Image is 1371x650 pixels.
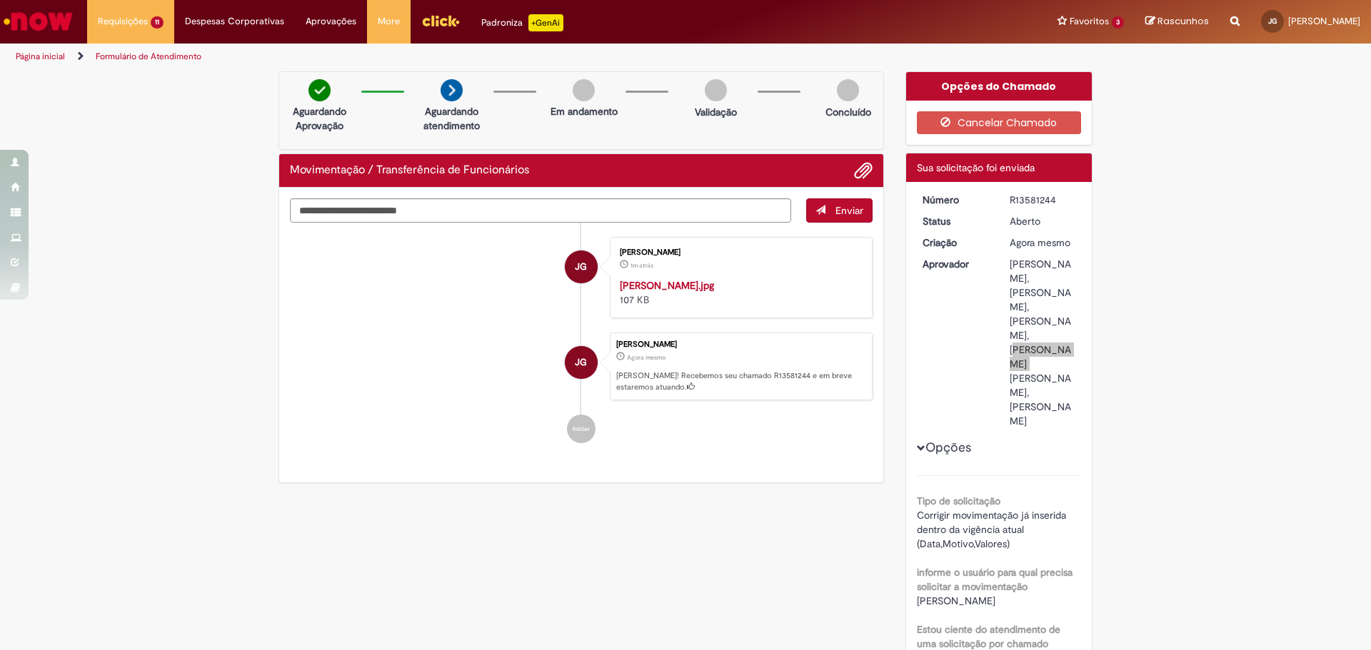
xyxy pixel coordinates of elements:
[98,14,148,29] span: Requisições
[1,7,75,36] img: ServiceNow
[565,346,598,379] div: Juliana Maria Landim Rabelo De Gouveia
[806,198,873,223] button: Enviar
[705,79,727,101] img: img-circle-grey.png
[912,257,1000,271] dt: Aprovador
[1010,193,1076,207] div: R13581244
[290,223,873,458] ul: Histórico de tíquete
[573,79,595,101] img: img-circle-grey.png
[917,594,995,607] span: [PERSON_NAME]
[1010,257,1076,428] div: [PERSON_NAME], [PERSON_NAME], [PERSON_NAME], [PERSON_NAME] [PERSON_NAME], [PERSON_NAME]
[837,79,859,101] img: img-circle-grey.png
[854,161,873,180] button: Adicionar anexos
[620,278,858,307] div: 107 KB
[1145,15,1209,29] a: Rascunhos
[575,345,587,380] span: JG
[912,193,1000,207] dt: Número
[285,104,354,133] p: Aguardando Aprovação
[96,51,201,62] a: Formulário de Atendimento
[378,14,400,29] span: More
[616,370,865,392] p: [PERSON_NAME]! Recebemos seu chamado R13581244 e em breve estaremos atuando.
[417,104,486,133] p: Aguardando atendimento
[912,214,1000,228] dt: Status
[290,332,873,401] li: Juliana Maria Landim Rabelo De Gouveia
[1070,14,1109,29] span: Favoritos
[616,340,865,349] div: [PERSON_NAME]
[1157,14,1209,28] span: Rascunhos
[306,14,356,29] span: Aprovações
[565,250,598,283] div: Juliana Maria Landim Rabelo De Gouveia
[551,104,618,118] p: Em andamento
[308,79,331,101] img: check-circle-green.png
[1010,235,1076,250] div: 30/09/2025 12:27:00
[1010,236,1070,249] span: Agora mesmo
[151,16,164,29] span: 11
[917,623,1060,650] b: Estou ciente do atendimento de uma solicitação por chamado
[528,14,563,31] p: +GenAi
[1112,16,1124,29] span: 3
[16,51,65,62] a: Página inicial
[620,279,714,292] a: [PERSON_NAME].jpg
[912,235,1000,250] dt: Criação
[620,248,858,257] div: [PERSON_NAME]
[290,164,529,177] h2: Movimentação / Transferência de Funcionários Histórico de tíquete
[695,105,737,119] p: Validação
[917,161,1035,174] span: Sua solicitação foi enviada
[11,44,903,70] ul: Trilhas de página
[1288,15,1360,27] span: [PERSON_NAME]
[631,261,653,270] span: 1m atrás
[1010,214,1076,228] div: Aberto
[631,261,653,270] time: 30/09/2025 12:26:56
[185,14,284,29] span: Despesas Corporativas
[290,198,791,223] textarea: Digite sua mensagem aqui...
[906,72,1093,101] div: Opções do Chamado
[917,494,1000,507] b: Tipo de solicitação
[1010,236,1070,249] time: 30/09/2025 12:27:00
[575,250,587,284] span: JG
[917,566,1073,593] b: informe o usuário para qual precisa solicitar a movimentação
[825,105,871,119] p: Concluído
[917,509,1069,550] span: Corrigir movimentação já inserida dentro da vigência atual (Data,Motivo,Valores)
[627,353,666,362] span: Agora mesmo
[421,10,460,31] img: click_logo_yellow_360x200.png
[441,79,463,101] img: arrow-next.png
[627,353,666,362] time: 30/09/2025 12:27:00
[481,14,563,31] div: Padroniza
[917,111,1082,134] button: Cancelar Chamado
[835,204,863,217] span: Enviar
[1268,16,1277,26] span: JG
